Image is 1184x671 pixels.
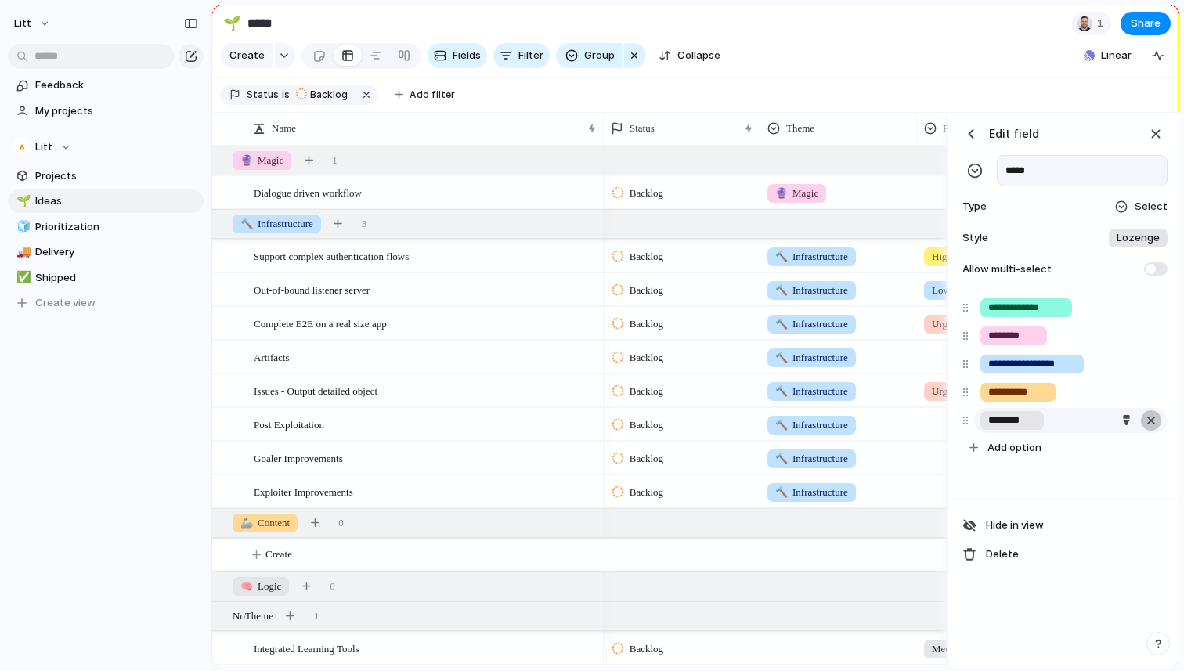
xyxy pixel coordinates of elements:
[775,451,848,467] span: Infrastructure
[8,74,204,97] a: Feedback
[240,218,253,229] span: 🔨
[254,639,359,657] span: Integrated Learning Tools
[630,350,663,366] span: Backlog
[775,385,788,397] span: 🔨
[775,417,848,433] span: Infrastructure
[493,43,550,68] button: Filter
[775,284,788,296] span: 🔨
[16,218,27,236] div: 🧊
[254,348,289,366] span: Artifacts
[35,193,198,209] span: Ideas
[775,251,788,262] span: 🔨
[410,88,455,102] span: Add filter
[240,580,253,592] span: 🧠
[932,641,966,657] span: Medium
[775,187,788,199] span: 🔮
[775,453,788,464] span: 🔨
[8,189,204,213] div: 🌱Ideas
[986,518,1044,533] span: Hide in view
[35,139,52,155] span: Litt
[630,249,663,265] span: Backlog
[14,193,30,209] button: 🌱
[932,249,952,265] span: High
[775,283,848,298] span: Infrastructure
[338,515,344,531] span: 0
[775,186,818,201] span: Magic
[8,135,204,159] button: Litt
[14,244,30,260] button: 🚚
[775,316,848,332] span: Infrastructure
[775,352,788,363] span: 🔨
[254,247,409,265] span: Support complex authentication flows
[279,86,293,103] button: is
[775,486,788,498] span: 🔨
[240,517,253,529] span: 🦾
[240,579,281,594] span: Logic
[16,269,27,287] div: ✅
[8,99,204,123] a: My projects
[16,244,27,262] div: 🚚
[775,350,848,366] span: Infrastructure
[362,216,367,232] span: 3
[35,244,198,260] span: Delivery
[265,547,292,562] span: Create
[8,215,204,239] a: 🧊Prioritization
[35,168,198,184] span: Projects
[254,183,362,201] span: Dialogue driven workflow
[677,48,720,63] span: Collapse
[247,88,279,102] span: Status
[35,78,198,93] span: Feedback
[1078,44,1138,67] button: Linear
[630,316,663,332] span: Backlog
[630,485,663,500] span: Backlog
[1131,16,1161,31] span: Share
[330,579,335,594] span: 0
[943,121,974,136] span: Priority
[332,153,338,168] span: 1
[254,482,353,500] span: Exploiter Improvements
[16,193,27,211] div: 🌱
[8,291,204,315] button: Create view
[584,48,615,63] span: Group
[240,153,283,168] span: Magic
[35,295,96,311] span: Create view
[220,43,273,68] button: Create
[240,515,290,531] span: Content
[775,249,848,265] span: Infrastructure
[630,417,663,433] span: Backlog
[229,48,265,63] span: Create
[223,13,240,34] div: 🌱
[775,318,788,330] span: 🔨
[932,283,951,298] span: Low
[652,43,727,68] button: Collapse
[518,48,543,63] span: Filter
[986,547,1019,562] span: Delete
[35,103,198,119] span: My projects
[282,88,290,102] span: is
[630,186,663,201] span: Backlog
[254,449,343,467] span: Goaler Improvements
[630,384,663,399] span: Backlog
[1101,48,1132,63] span: Linear
[630,451,663,467] span: Backlog
[8,164,204,188] a: Projects
[272,121,296,136] span: Name
[254,381,377,399] span: Issues - Output detailed object
[35,219,198,235] span: Prioritization
[989,125,1039,142] h3: Edit field
[385,84,464,106] button: Add filter
[8,240,204,264] a: 🚚Delivery
[987,440,1041,456] span: Add option
[14,16,31,31] span: Litt
[254,314,387,332] span: Complete E2E on a real size app
[1135,199,1168,215] span: Select
[1097,16,1108,31] span: 1
[775,384,848,399] span: Infrastructure
[630,121,655,136] span: Status
[1121,12,1171,35] button: Share
[228,539,971,571] button: Create
[8,266,204,290] a: ✅Shipped
[314,608,319,624] span: 1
